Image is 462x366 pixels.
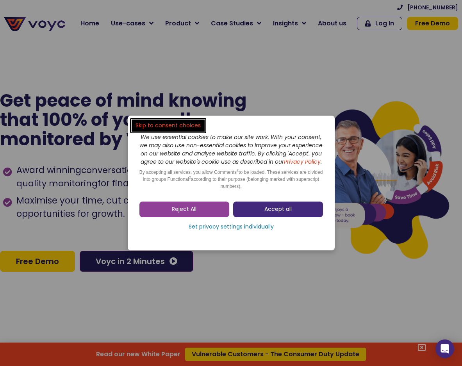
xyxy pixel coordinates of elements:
[237,168,239,172] sup: 2
[172,205,196,213] span: Reject All
[139,133,323,166] i: We use essential cookies to make our site work. With your consent, we may also use non-essential ...
[233,202,323,217] a: Accept all
[189,175,191,179] sup: 2
[132,120,205,132] a: Skip to consent choices
[264,205,292,213] span: Accept all
[189,223,274,231] span: Set privacy settings individually
[139,170,323,189] span: By accepting all services, you allow Comments to be loaded. These services are divided into group...
[284,158,321,166] a: Privacy Policy
[139,221,323,233] a: Set privacy settings individually
[139,202,229,217] a: Reject All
